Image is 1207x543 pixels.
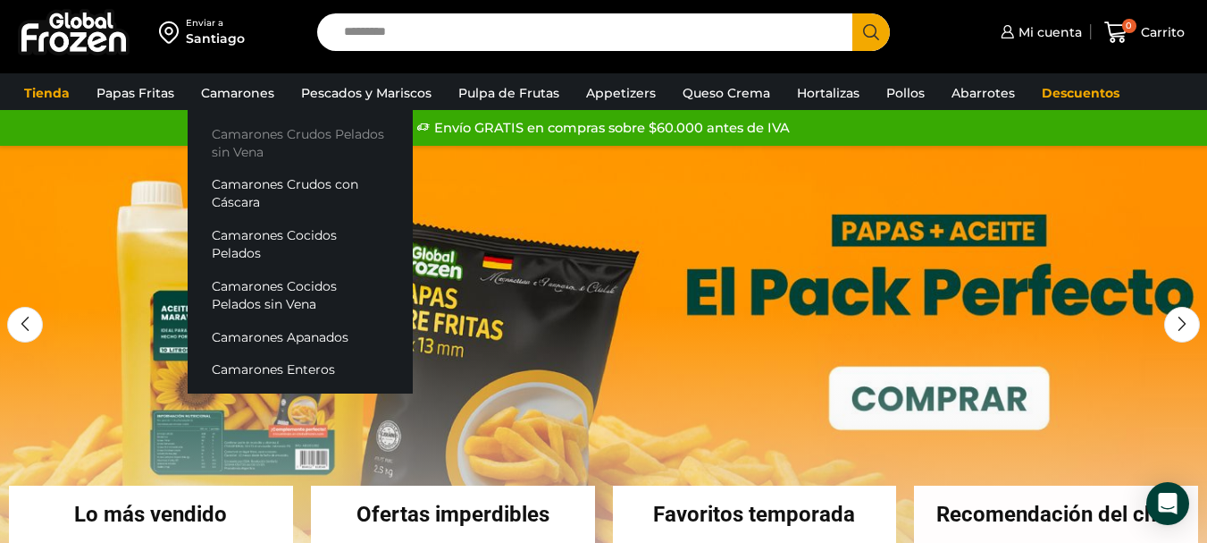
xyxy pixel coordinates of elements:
a: Camarones [192,76,283,110]
a: Camarones Cocidos Pelados [188,219,413,270]
div: Previous slide [7,307,43,343]
a: Abarrotes [943,76,1024,110]
a: 0 Carrito [1100,12,1189,54]
a: Mi cuenta [996,14,1082,50]
a: Descuentos [1033,76,1128,110]
a: Camarones Enteros [188,353,413,386]
div: Next slide [1164,307,1200,343]
a: Appetizers [577,76,665,110]
a: Pollos [877,76,934,110]
a: Tienda [15,76,79,110]
a: Camarones Crudos Pelados sin Vena [188,117,413,168]
img: address-field-icon.svg [159,17,186,47]
a: Queso Crema [674,76,779,110]
a: Camarones Apanados [188,320,413,353]
a: Hortalizas [788,76,868,110]
div: Santiago [186,30,245,47]
a: Pulpa de Frutas [449,76,568,110]
div: Enviar a [186,17,245,30]
span: Mi cuenta [1014,23,1082,41]
a: Pescados y Mariscos [292,76,440,110]
span: Carrito [1136,23,1185,41]
a: Papas Fritas [88,76,183,110]
a: Camarones Cocidos Pelados sin Vena [188,269,413,320]
div: Open Intercom Messenger [1146,482,1189,525]
a: Camarones Crudos con Cáscara [188,168,413,219]
h2: Ofertas imperdibles [311,504,595,525]
h2: Lo más vendido [9,504,293,525]
span: 0 [1122,19,1136,33]
h2: Recomendación del chef [914,504,1198,525]
button: Search button [852,13,890,51]
h2: Favoritos temporada [613,504,897,525]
